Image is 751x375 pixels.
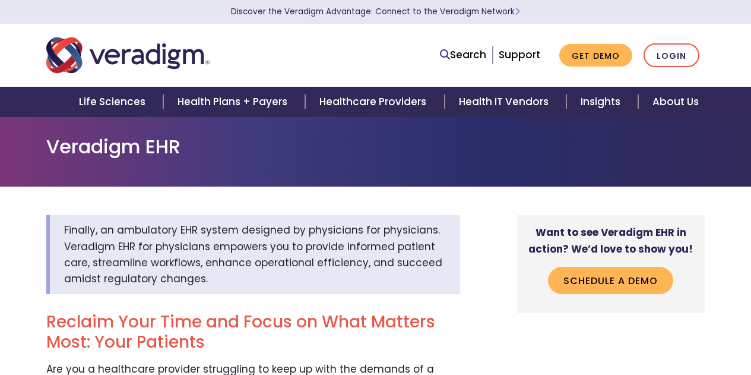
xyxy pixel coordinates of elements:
h1: Veradigm EHR [46,135,705,158]
a: Schedule a Demo [548,267,673,294]
a: Discover the Veradigm Advantage: Connect to the Veradigm NetworkLearn More [231,6,520,17]
a: Support [499,48,540,62]
a: Get Demo [559,44,632,67]
a: About Us [638,87,713,117]
span: Learn More [515,6,520,17]
a: Login [644,43,699,68]
a: Insights [566,87,638,117]
h2: Reclaim Your Time and Focus on What Matters Most: Your Patients [46,312,460,352]
strong: Want to see Veradigm EHR in action? We’d love to show you! [528,225,693,256]
a: Life Sciences [65,87,163,117]
span: Finally, an ambulatory EHR system designed by physicians for physicians. Veradigm EHR for physici... [64,223,442,286]
a: Health Plans + Payers [163,87,305,117]
a: Healthcare Providers [305,87,444,117]
a: Search [440,47,486,63]
img: Veradigm logo [46,36,210,75]
a: Health IT Vendors [445,87,566,117]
